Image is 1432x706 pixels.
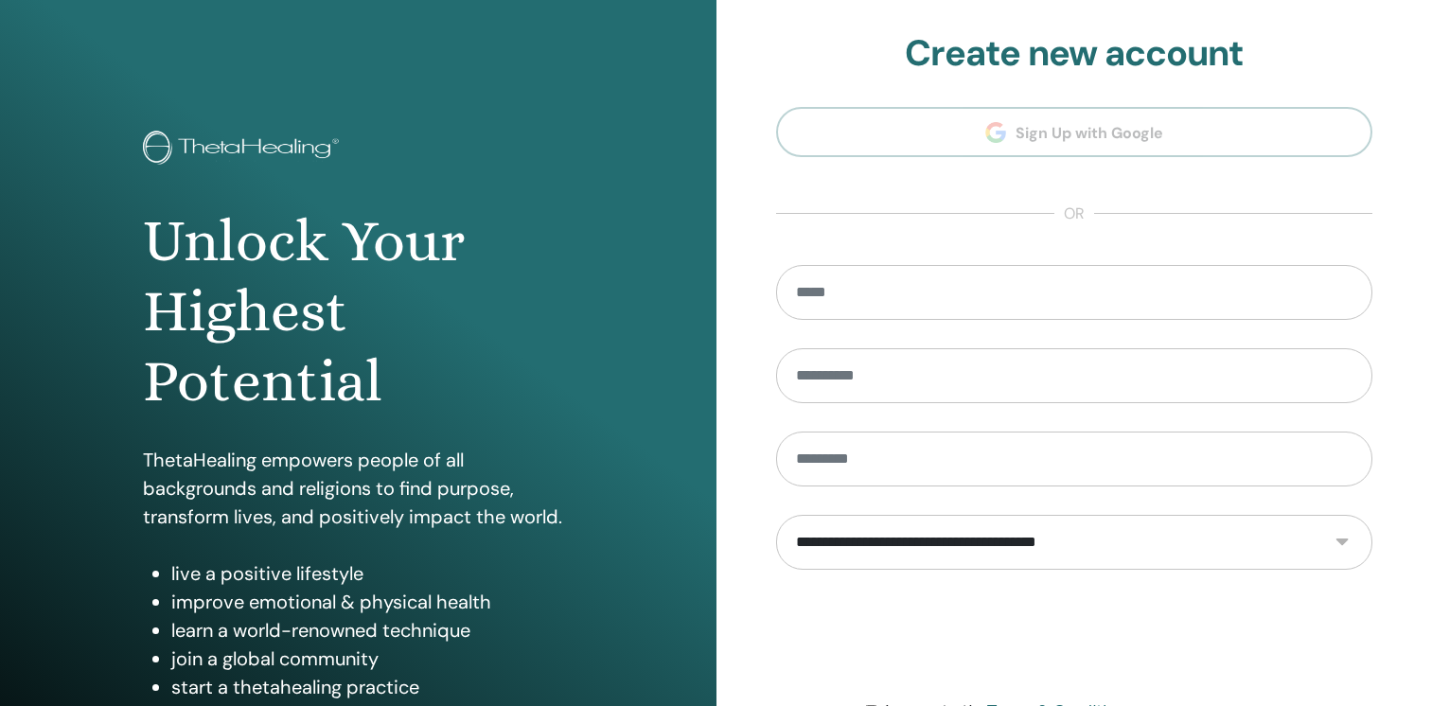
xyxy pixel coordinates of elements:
[930,598,1218,672] iframe: reCAPTCHA
[171,588,573,616] li: improve emotional & physical health
[171,616,573,644] li: learn a world-renowned technique
[171,644,573,673] li: join a global community
[171,673,573,701] li: start a thetahealing practice
[1054,203,1094,225] span: or
[143,446,573,531] p: ThetaHealing empowers people of all backgrounds and religions to find purpose, transform lives, a...
[171,559,573,588] li: live a positive lifestyle
[143,206,573,417] h1: Unlock Your Highest Potential
[776,32,1373,76] h2: Create new account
